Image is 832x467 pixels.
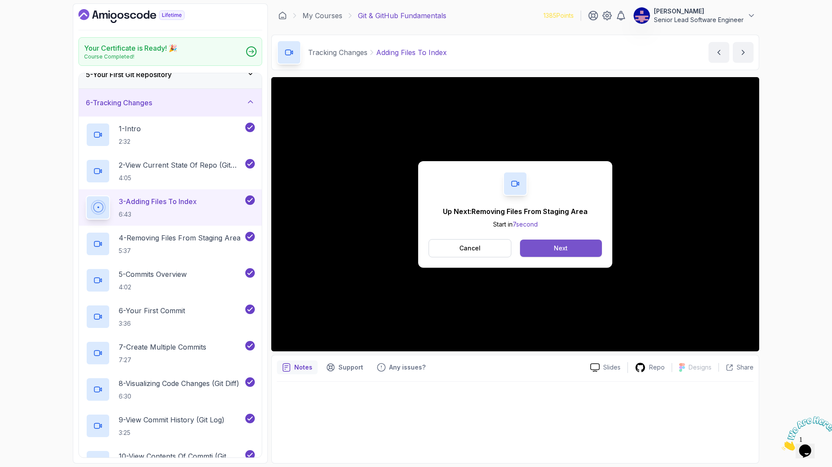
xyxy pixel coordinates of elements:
[119,451,244,461] p: 10 - View Contents Of Commti (Git Show)
[513,221,538,228] span: 7 second
[119,123,141,134] p: 1 - Intro
[443,206,588,217] p: Up Next: Removing Files From Staging Area
[86,123,255,147] button: 1-Intro2:32
[372,360,431,374] button: Feedback button
[84,53,177,60] p: Course Completed!
[119,428,224,437] p: 3:25
[649,363,665,372] p: Repo
[119,378,239,389] p: 8 - Visualizing Code Changes (Git Diff)
[79,61,262,88] button: 5-Your First Git Repository
[689,363,712,372] p: Designs
[119,233,240,243] p: 4 - Removing Files From Staging Area
[633,7,756,24] button: user profile image[PERSON_NAME]Senior Lead Software Engineer
[737,363,754,372] p: Share
[86,232,255,256] button: 4-Removing Files From Staging Area5:37
[277,360,318,374] button: notes button
[302,10,342,21] a: My Courses
[119,319,185,328] p: 3:36
[543,11,574,20] p: 1385 Points
[338,363,363,372] p: Support
[119,137,141,146] p: 2:32
[554,244,568,253] div: Next
[86,159,255,183] button: 2-View Current State Of Repo (Git Status)4:05
[78,9,205,23] a: Dashboard
[119,305,185,316] p: 6 - Your First Commit
[654,16,744,24] p: Senior Lead Software Engineer
[583,363,627,372] a: Slides
[119,269,187,279] p: 5 - Commits Overview
[376,47,447,58] p: Adding Files To Index
[119,196,197,207] p: 3 - Adding Files To Index
[294,363,312,372] p: Notes
[86,414,255,438] button: 9-View Commit History (Git Log)3:25
[119,392,239,401] p: 6:30
[278,11,287,20] a: Dashboard
[86,377,255,402] button: 8-Visualizing Code Changes (Git Diff)6:30
[708,42,729,63] button: previous content
[271,77,759,351] iframe: 3 - Adding files to index (git add)
[84,43,177,53] h2: Your Certificate is Ready! 🎉
[119,160,244,170] p: 2 - View Current State Of Repo (Git Status)
[654,7,744,16] p: [PERSON_NAME]
[86,268,255,292] button: 5-Commits Overview4:02
[520,240,602,257] button: Next
[634,7,650,24] img: user profile image
[778,413,832,454] iframe: chat widget
[429,239,511,257] button: Cancel
[733,42,754,63] button: next content
[119,342,206,352] p: 7 - Create Multiple Commits
[119,246,240,255] p: 5:37
[3,3,7,11] span: 1
[308,47,367,58] p: Tracking Changes
[443,220,588,229] p: Start in
[119,283,187,292] p: 4:02
[86,341,255,365] button: 7-Create Multiple Commits7:27
[459,244,481,253] p: Cancel
[119,174,244,182] p: 4:05
[86,69,172,80] h3: 5 - Your First Git Repository
[119,210,197,219] p: 6:43
[119,356,206,364] p: 7:27
[79,89,262,117] button: 6-Tracking Changes
[86,195,255,220] button: 3-Adding Files To Index6:43
[603,363,621,372] p: Slides
[78,37,262,66] a: Your Certificate is Ready! 🎉Course Completed!
[628,362,672,373] a: Repo
[321,360,368,374] button: Support button
[389,363,426,372] p: Any issues?
[119,415,224,425] p: 9 - View Commit History (Git Log)
[3,3,57,38] img: Chat attention grabber
[358,10,446,21] p: Git & GitHub Fundamentals
[86,305,255,329] button: 6-Your First Commit3:36
[718,363,754,372] button: Share
[86,97,152,108] h3: 6 - Tracking Changes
